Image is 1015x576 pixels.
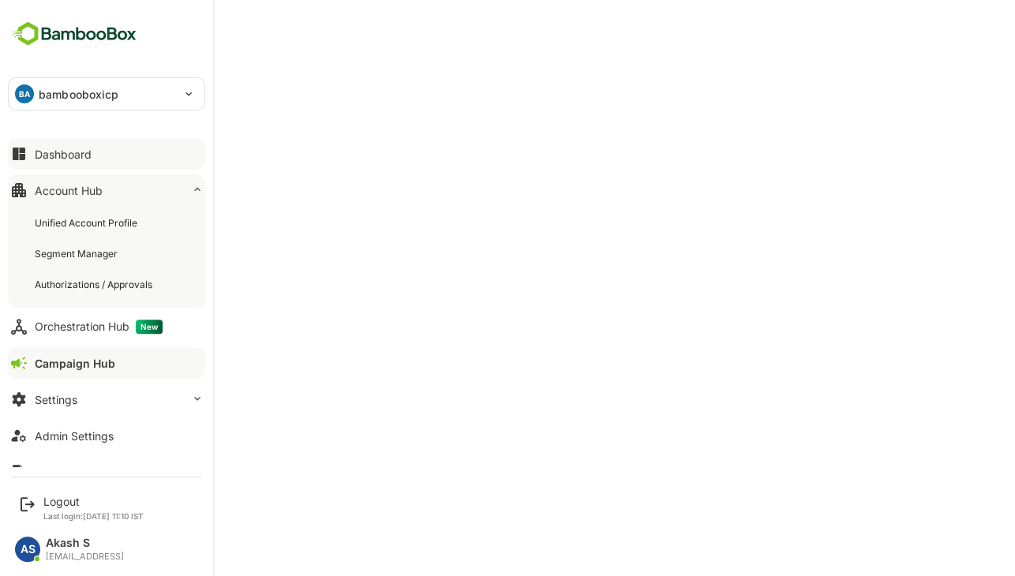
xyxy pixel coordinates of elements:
div: Account Hub [35,184,103,197]
div: Akash S [46,537,124,550]
div: Orchestration Hub [35,320,163,334]
p: bambooboxicp [39,86,119,103]
button: Orchestration HubNew [8,311,205,342]
button: Campaign Hub [8,347,205,379]
div: Dashboard [35,148,92,161]
div: Settings [35,393,77,406]
div: Authorizations / Approvals [35,278,155,291]
div: Unified Account Profile [35,216,140,230]
button: Account Hub [8,174,205,206]
div: BAbambooboxicp [9,78,204,110]
button: Settings [8,383,205,415]
button: Dashboard [8,138,205,170]
span: New [136,320,163,334]
div: BA [15,84,34,103]
div: Admin Settings [35,429,114,443]
div: Internal Pages [35,466,109,479]
div: AS [15,537,40,562]
button: Admin Settings [8,420,205,451]
div: Campaign Hub [35,357,115,370]
button: Internal Pages [8,456,205,488]
div: Segment Manager [35,247,121,260]
div: Logout [43,495,144,508]
div: [EMAIL_ADDRESS] [46,552,124,562]
img: BambooboxFullLogoMark.5f36c76dfaba33ec1ec1367b70bb1252.svg [8,19,141,49]
p: Last login: [DATE] 11:10 IST [43,511,144,521]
